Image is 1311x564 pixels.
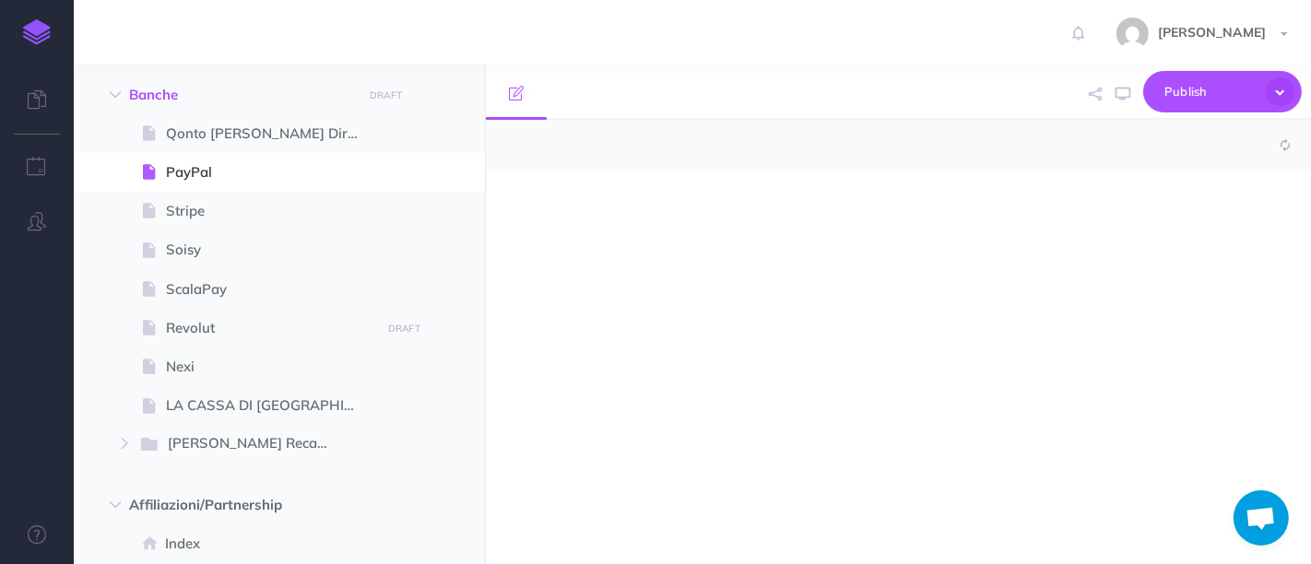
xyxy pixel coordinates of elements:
[166,161,374,183] span: PayPal
[23,19,51,45] img: logo-mark.svg
[166,394,374,417] span: LA CASSA DI [GEOGRAPHIC_DATA]
[166,239,374,261] span: Soisy
[1143,71,1302,112] button: Publish
[1234,490,1289,546] a: Aprire la chat
[166,278,374,300] span: ScalaPay
[165,533,374,555] span: Index
[388,323,420,335] small: DRAFT
[129,84,351,106] span: Banche
[381,318,427,339] button: DRAFT
[166,356,374,378] span: Nexi
[129,494,351,516] span: Affiliazioni/Partnership
[1116,18,1149,50] img: 773ddf364f97774a49de44848d81cdba.jpg
[363,85,409,106] button: DRAFT
[166,123,374,145] span: Qonto [PERSON_NAME] Diretto RID
[168,432,347,456] span: [PERSON_NAME] Recapiti
[1149,24,1275,41] span: [PERSON_NAME]
[166,317,374,339] span: Revolut
[166,200,374,222] span: Stripe
[1164,77,1257,106] span: Publish
[370,89,402,101] small: DRAFT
